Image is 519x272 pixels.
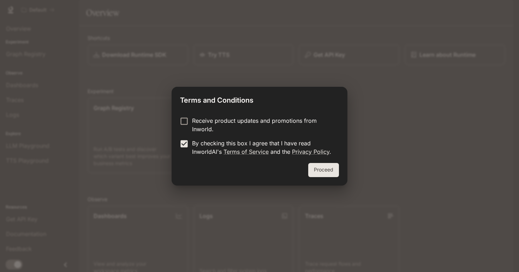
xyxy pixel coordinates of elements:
p: By checking this box I agree that I have read InworldAI's and the . [192,139,333,156]
button: Proceed [308,163,339,177]
h2: Terms and Conditions [172,87,347,111]
a: Privacy Policy [292,148,329,155]
a: Terms of Service [223,148,269,155]
p: Receive product updates and promotions from Inworld. [192,116,333,133]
